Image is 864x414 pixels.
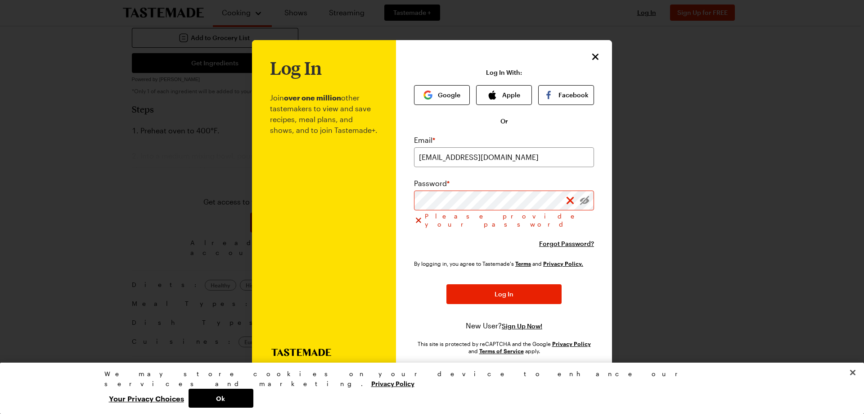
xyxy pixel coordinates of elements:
[414,212,594,228] div: Please provide your password
[284,93,341,102] b: over one million
[270,58,322,78] h1: Log In
[104,369,752,389] div: We may store cookies on your device to enhance our services and marketing.
[414,178,450,189] label: Password
[371,379,414,387] a: More information about your privacy, opens in a new tab
[502,322,542,331] button: Sign Up Now!
[104,369,752,408] div: Privacy
[543,259,583,267] a: Tastemade Privacy Policy
[476,85,532,105] button: Apple
[552,340,591,347] a: Google Privacy Policy
[538,85,594,105] button: Facebook
[270,78,378,349] p: Join other tastemakers to view and save recipes, meal plans, and shows, and to join Tastemade+.
[500,117,508,126] span: Or
[515,259,531,267] a: Tastemade Terms of Service
[414,340,594,355] div: This site is protected by reCAPTCHA and the Google and apply.
[189,389,253,408] button: Ok
[479,347,524,355] a: Google Terms of Service
[589,51,601,63] button: Close
[446,284,562,304] button: Log In
[495,290,513,299] span: Log In
[843,363,863,382] button: Close
[414,135,435,146] label: Email
[414,259,587,268] div: By logging in, you agree to Tastemade's and
[414,85,470,105] button: Google
[466,321,502,330] span: New User?
[539,239,594,248] button: Forgot Password?
[486,69,522,76] p: Log In With:
[104,389,189,408] button: Your Privacy Choices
